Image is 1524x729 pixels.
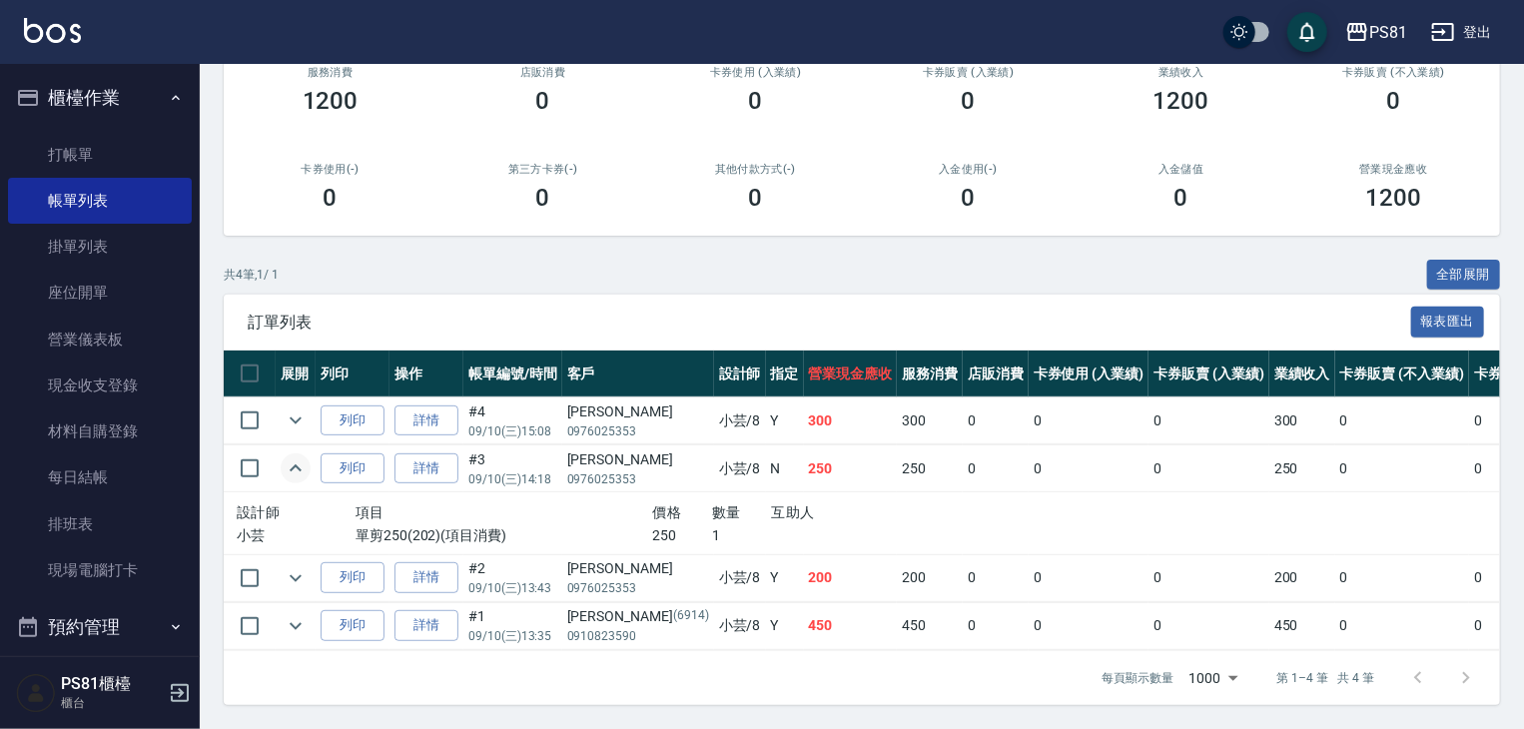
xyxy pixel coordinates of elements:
p: 0976025353 [567,579,709,597]
h3: 0 [962,87,976,115]
h2: 入金使用(-) [886,163,1051,176]
h3: 0 [749,184,763,212]
a: 詳情 [394,453,458,484]
td: Y [766,602,804,649]
h3: 1200 [1366,184,1422,212]
a: 現金收支登錄 [8,363,192,408]
th: 操作 [389,351,463,397]
a: 排班表 [8,501,192,547]
td: 0 [1335,554,1469,601]
h3: 0 [536,184,550,212]
th: 店販消費 [963,351,1029,397]
p: 09/10 (三) 13:35 [468,627,557,645]
h2: 卡券使用(-) [248,163,412,176]
button: 報表及分析 [8,653,192,705]
button: 登出 [1423,14,1500,51]
td: 0 [963,397,1029,444]
h3: 0 [1174,184,1188,212]
td: 0 [963,554,1029,601]
td: #3 [463,445,562,492]
a: 營業儀表板 [8,317,192,363]
span: 互助人 [772,504,815,520]
td: 0 [1029,445,1149,492]
td: 450 [804,602,898,649]
h2: 營業現金應收 [1311,163,1476,176]
p: 0976025353 [567,470,709,488]
p: 250 [653,525,713,546]
button: expand row [281,405,311,435]
a: 掛單列表 [8,224,192,270]
td: 0 [1029,554,1149,601]
td: 250 [804,445,898,492]
p: 共 4 筆, 1 / 1 [224,266,279,284]
h2: 第三方卡券(-) [460,163,625,176]
div: 1000 [1181,651,1245,705]
td: 0 [1148,397,1269,444]
td: 200 [1269,554,1335,601]
p: 第 1–4 筆 共 4 筆 [1277,669,1374,687]
td: 450 [1269,602,1335,649]
td: 小芸 /8 [714,397,766,444]
a: 現場電腦打卡 [8,547,192,593]
td: 小芸 /8 [714,602,766,649]
td: 0 [1335,397,1469,444]
td: N [766,445,804,492]
a: 座位開單 [8,270,192,316]
button: 報表匯出 [1411,307,1485,338]
h2: 卡券使用 (入業績) [673,66,838,79]
h2: 業績收入 [1099,66,1263,79]
td: 300 [897,397,963,444]
h5: PS81櫃檯 [61,674,163,694]
h3: 0 [1387,87,1401,115]
h3: 0 [324,184,338,212]
span: 數量 [712,504,741,520]
a: 報表匯出 [1411,312,1485,331]
span: 訂單列表 [248,313,1411,333]
td: 小芸 /8 [714,554,766,601]
h3: 1200 [303,87,359,115]
h3: 0 [962,184,976,212]
button: save [1287,12,1327,52]
button: 列印 [321,405,384,436]
span: 設計師 [237,504,280,520]
div: [PERSON_NAME] [567,558,709,579]
span: 項目 [356,504,384,520]
th: 展開 [276,351,316,397]
p: 09/10 (三) 14:18 [468,470,557,488]
button: 列印 [321,453,384,484]
p: 09/10 (三) 13:43 [468,579,557,597]
th: 帳單編號/時間 [463,351,562,397]
button: 列印 [321,562,384,593]
h2: 店販消費 [460,66,625,79]
p: 每頁顯示數量 [1102,669,1173,687]
th: 列印 [316,351,389,397]
td: 250 [897,445,963,492]
h2: 入金儲值 [1099,163,1263,176]
p: 單剪250(202)(項目消費) [356,525,653,546]
th: 卡券使用 (入業績) [1029,351,1149,397]
h2: 卡券販賣 (不入業績) [1311,66,1476,79]
h3: 0 [749,87,763,115]
p: (6914) [673,606,709,627]
p: 小芸 [237,525,356,546]
p: 0976025353 [567,422,709,440]
td: 0 [1029,397,1149,444]
a: 材料自購登錄 [8,408,192,454]
a: 帳單列表 [8,178,192,224]
td: 0 [1148,554,1269,601]
th: 設計師 [714,351,766,397]
td: Y [766,554,804,601]
a: 詳情 [394,405,458,436]
button: expand row [281,563,311,593]
th: 客戶 [562,351,714,397]
td: Y [766,397,804,444]
img: Person [16,673,56,713]
p: 櫃台 [61,694,163,712]
button: 全部展開 [1427,260,1501,291]
td: 小芸 /8 [714,445,766,492]
div: [PERSON_NAME] [567,401,709,422]
td: 200 [897,554,963,601]
td: 0 [1335,602,1469,649]
th: 指定 [766,351,804,397]
a: 詳情 [394,610,458,641]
